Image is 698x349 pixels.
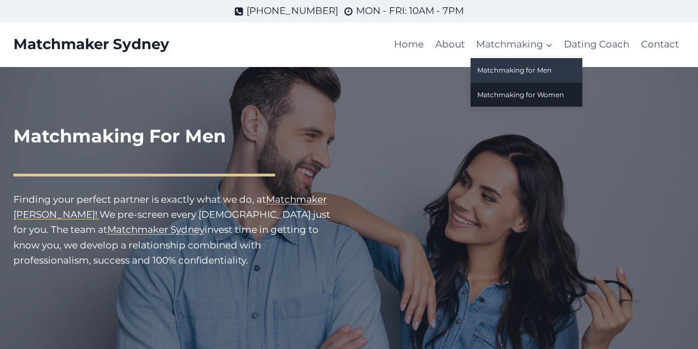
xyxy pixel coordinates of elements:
[356,3,464,18] span: MON - FRI: 10AM - 7PM
[13,192,340,268] p: Finding your perfect partner is exactly what we do, at We pre-screen every [DEMOGRAPHIC_DATA] jus...
[13,36,169,53] a: Matchmaker Sydney
[558,31,635,58] a: Dating Coach
[430,31,471,58] a: About
[471,58,582,82] a: Matchmaking for Men
[246,3,338,18] span: [PHONE_NUMBER]
[107,224,205,235] a: Matchmaker Sydney
[234,3,338,18] a: [PHONE_NUMBER]
[471,83,582,107] a: Matchmaking for Women
[388,31,429,58] a: Home
[471,31,558,58] button: Child menu of Matchmaking
[388,31,685,58] nav: Primary
[13,123,340,150] h1: Matchmaking For Men
[635,31,685,58] a: Contact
